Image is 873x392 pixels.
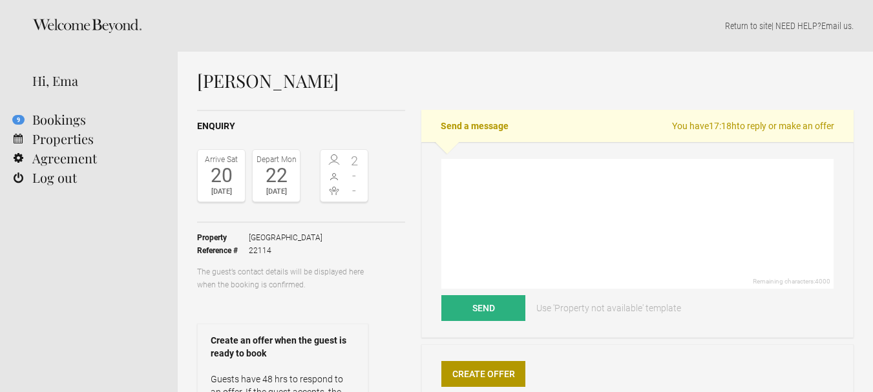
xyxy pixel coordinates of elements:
[249,231,322,244] span: [GEOGRAPHIC_DATA]
[249,244,322,257] span: 22114
[344,154,365,167] span: 2
[197,71,854,90] h1: [PERSON_NAME]
[344,184,365,197] span: -
[201,185,242,198] div: [DATE]
[197,244,249,257] strong: Reference #
[709,121,737,131] flynt-countdown: 17:18h
[201,166,242,185] div: 20
[821,21,852,31] a: Email us
[344,169,365,182] span: -
[527,295,690,321] a: Use 'Property not available' template
[441,295,525,321] button: Send
[441,361,525,387] a: Create Offer
[421,110,854,142] h2: Send a message
[197,19,854,32] p: | NEED HELP? .
[211,334,355,360] strong: Create an offer when the guest is ready to book
[201,153,242,166] div: Arrive Sat
[32,71,158,90] div: Hi, Ema
[197,265,368,291] p: The guest’s contact details will be displayed here when the booking is confirmed.
[256,166,297,185] div: 22
[197,231,249,244] strong: Property
[197,119,405,133] h2: Enquiry
[256,185,297,198] div: [DATE]
[672,119,834,132] span: You have to reply or make an offer
[725,21,772,31] a: Return to site
[256,153,297,166] div: Depart Mon
[12,115,25,125] flynt-notification-badge: 9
